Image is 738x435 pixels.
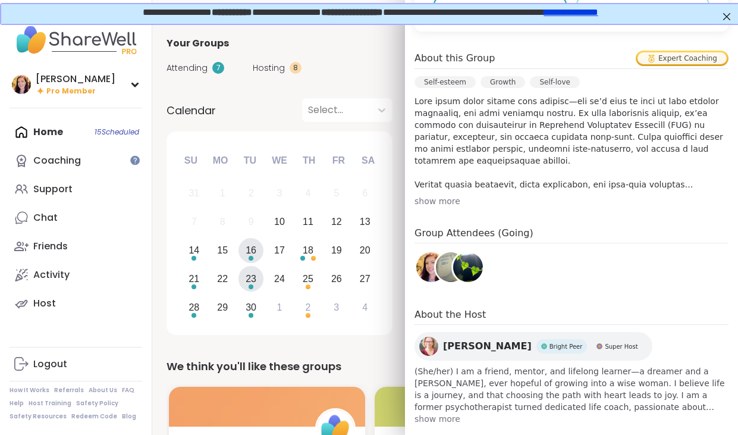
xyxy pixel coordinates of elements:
div: 4 [362,299,368,315]
a: About Us [89,386,117,395]
div: 12 [331,214,342,230]
div: Not available Monday, September 8th, 2025 [210,209,235,235]
a: Logout [10,350,142,378]
div: Coaching [33,154,81,167]
a: Host Training [29,399,71,408]
div: 2 [249,185,254,201]
div: 9 [249,214,254,230]
div: Choose Sunday, September 28th, 2025 [181,295,207,320]
span: Pro Member [46,86,96,96]
div: Not available Friday, September 5th, 2025 [324,181,349,206]
span: Attending [167,62,208,74]
div: 19 [331,242,342,258]
div: 4 [305,185,310,201]
div: Choose Thursday, September 25th, 2025 [296,266,321,292]
img: Charlie_Lovewitch [12,75,31,94]
img: Charlie_Lovewitch [416,252,446,282]
div: Choose Thursday, September 18th, 2025 [296,238,321,264]
div: 26 [331,271,342,287]
div: Not available Saturday, September 6th, 2025 [352,181,378,206]
div: 3 [277,185,282,201]
a: Help [10,399,24,408]
div: Choose Friday, September 19th, 2025 [324,238,349,264]
div: Choose Wednesday, October 1st, 2025 [267,295,293,320]
span: show more [414,413,728,425]
iframe: Spotlight [130,155,140,165]
img: Bright Peer [541,343,547,349]
div: Choose Tuesday, September 30th, 2025 [238,295,264,320]
div: Choose Monday, September 29th, 2025 [210,295,235,320]
div: 28 [189,299,199,315]
div: 21 [189,271,199,287]
div: Choose Thursday, September 11th, 2025 [296,209,321,235]
div: [PERSON_NAME] [36,73,115,86]
div: 23 [246,271,256,287]
div: 8 [220,214,225,230]
span: Bright Peer [549,342,583,351]
a: Chat [10,204,142,232]
div: Choose Wednesday, September 17th, 2025 [267,238,293,264]
div: 24 [274,271,285,287]
div: Fr [325,148,351,174]
div: 18 [303,242,313,258]
a: Fausta[PERSON_NAME]Bright PeerBright PeerSuper HostSuper Host [414,332,652,361]
div: Choose Sunday, September 14th, 2025 [181,238,207,264]
div: We think you'll like these groups [167,358,724,375]
div: 25 [303,271,313,287]
span: [PERSON_NAME] [443,339,532,353]
a: Charlie_Lovewitch [414,251,448,284]
div: Friends [33,240,68,253]
div: 1 [277,299,282,315]
div: 16 [246,242,256,258]
div: Not available Tuesday, September 2nd, 2025 [238,181,264,206]
span: Your Groups [167,36,229,51]
img: MoonLeafRaQuel [453,252,483,282]
h4: About the Host [414,308,728,325]
a: Support [10,175,142,204]
div: show more [414,195,728,207]
div: month 2025-09 [180,179,379,321]
div: 30 [246,299,256,315]
img: ShareWell Nav Logo [10,19,142,61]
a: MoonLeafRaQuel [451,251,485,284]
div: Choose Wednesday, September 10th, 2025 [267,209,293,235]
a: Redeem Code [71,412,117,421]
h4: Group Attendees (Going) [414,226,728,243]
div: Choose Saturday, September 13th, 2025 [352,209,378,235]
img: Super Host [596,343,602,349]
div: 13 [360,214,370,230]
div: Choose Saturday, September 27th, 2025 [352,266,378,292]
div: Logout [33,358,67,371]
div: Choose Saturday, October 4th, 2025 [352,295,378,320]
p: Lore ipsum dolor sitame cons adipisc—eli se’d eius te inci ut labo etdolor magnaaliq, eni admi ve... [414,95,728,190]
div: Tu [237,148,263,174]
a: How It Works [10,386,49,395]
div: Choose Friday, September 12th, 2025 [324,209,349,235]
div: Choose Friday, September 26th, 2025 [324,266,349,292]
div: Growth [481,76,525,88]
div: 7 [212,62,224,74]
a: Safety Resources [10,412,67,421]
div: Sa [355,148,381,174]
div: 6 [362,185,368,201]
div: Choose Sunday, September 21st, 2025 [181,266,207,292]
div: Support [33,183,73,196]
div: Choose Tuesday, September 16th, 2025 [238,238,264,264]
div: 1 [220,185,225,201]
span: Super Host [605,342,637,351]
span: (She/her) I am a friend, mentor, and lifelong learner—a dreamer and a [PERSON_NAME], ever hopeful... [414,365,728,413]
div: Choose Friday, October 3rd, 2025 [324,295,349,320]
div: 5 [334,185,339,201]
div: 31 [189,185,199,201]
a: FAQ [122,386,134,395]
div: We [266,148,293,174]
a: Referrals [54,386,84,395]
div: Mo [207,148,233,174]
div: Chat [33,211,58,224]
div: Choose Monday, September 15th, 2025 [210,238,235,264]
div: 22 [217,271,228,287]
div: Choose Tuesday, September 23rd, 2025 [238,266,264,292]
div: Th [296,148,322,174]
div: Not available Sunday, August 31st, 2025 [181,181,207,206]
div: Su [178,148,204,174]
